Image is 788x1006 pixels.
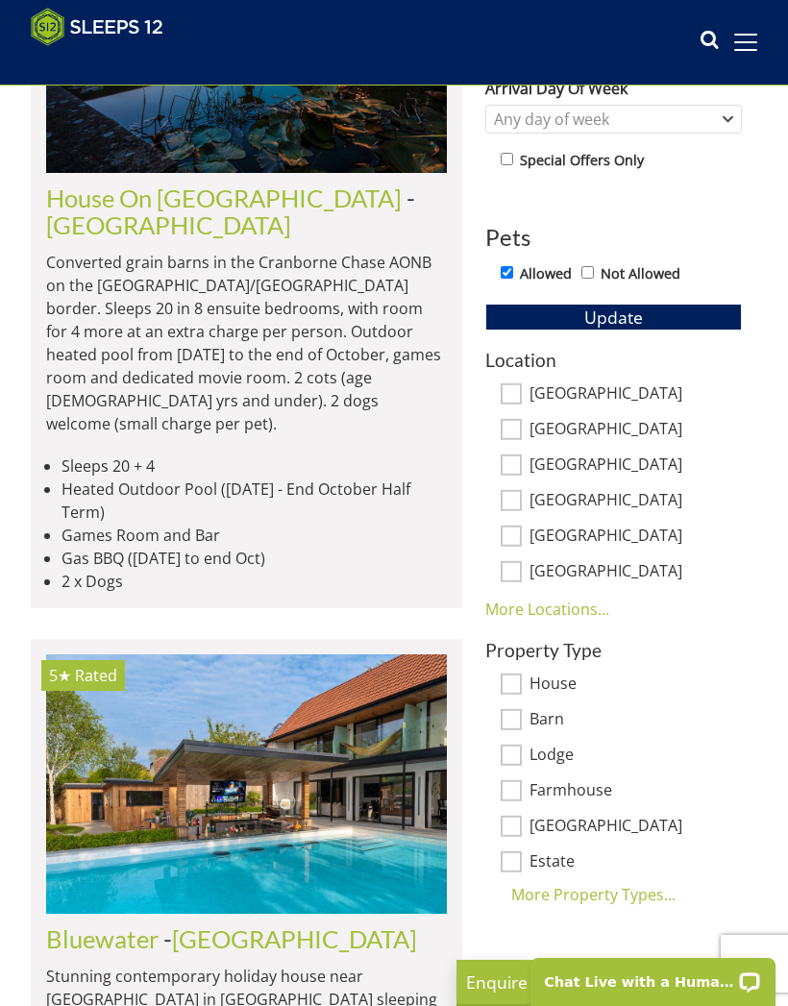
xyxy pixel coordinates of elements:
label: [GEOGRAPHIC_DATA] [529,455,742,477]
li: Heated Outdoor Pool ([DATE] - End October Half Term) [62,478,447,524]
img: Sleeps 12 [31,8,163,46]
iframe: Customer reviews powered by Trustpilot [21,58,223,74]
label: Barn [529,710,742,731]
h3: Pets [485,225,742,250]
a: Bluewater [46,924,159,953]
h3: Location [485,350,742,370]
span: - [163,924,417,953]
a: [GEOGRAPHIC_DATA] [172,924,417,953]
div: Any day of week [489,109,718,130]
label: Allowed [520,263,572,284]
a: More Locations... [485,599,609,620]
label: Estate [529,852,742,873]
span: Update [584,306,643,329]
label: Lodge [529,746,742,767]
span: Bluewater has a 5 star rating under the Quality in Tourism Scheme [49,665,71,686]
li: Gas BBQ ([DATE] to end Oct) [62,547,447,570]
button: Update [485,304,742,331]
label: [GEOGRAPHIC_DATA] [529,562,742,583]
div: Combobox [485,105,742,134]
label: Not Allowed [601,263,680,284]
label: [GEOGRAPHIC_DATA] [529,384,742,405]
a: House On [GEOGRAPHIC_DATA] [46,184,402,212]
a: 5★ Rated [46,654,447,913]
img: bluewater-bristol-holiday-accomodation-home-stays-8.original.jpg [46,654,447,913]
label: Arrival Day Of Week [485,77,742,100]
label: [GEOGRAPHIC_DATA] [529,527,742,548]
li: Games Room and Bar [62,524,447,547]
span: - [46,184,415,239]
iframe: LiveChat chat widget [518,945,788,1006]
h3: Property Type [485,640,742,660]
p: Converted grain barns in the Cranborne Chase AONB on the [GEOGRAPHIC_DATA]/[GEOGRAPHIC_DATA] bord... [46,251,447,435]
span: Rated [75,665,117,686]
label: [GEOGRAPHIC_DATA] [529,420,742,441]
label: Farmhouse [529,781,742,802]
li: 2 x Dogs [62,570,447,593]
label: House [529,675,742,696]
label: [GEOGRAPHIC_DATA] [529,491,742,512]
label: Special Offers Only [520,150,644,171]
div: More Property Types... [485,883,742,906]
a: [GEOGRAPHIC_DATA] [46,210,291,239]
p: Enquire Now [466,969,754,994]
label: [GEOGRAPHIC_DATA] [529,817,742,838]
li: Sleeps 20 + 4 [62,454,447,478]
